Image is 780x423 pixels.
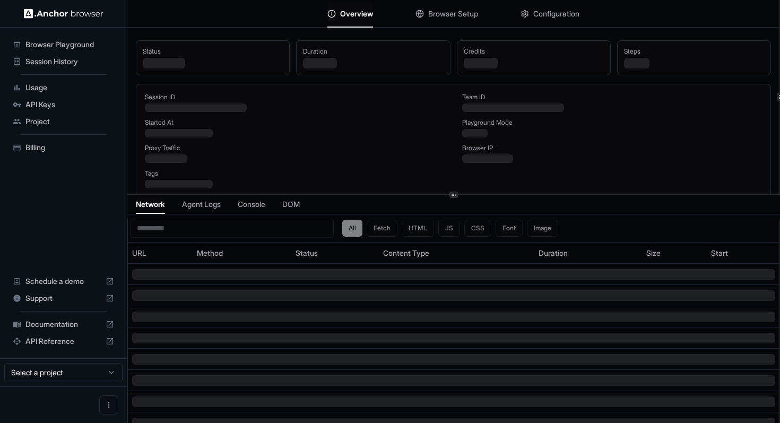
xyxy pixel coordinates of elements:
[25,99,114,110] span: API Keys
[99,395,118,415] button: Open menu
[383,248,530,258] div: Content Type
[8,113,118,130] div: Project
[428,8,478,19] span: Browser Setup
[25,336,101,347] span: API Reference
[539,248,637,258] div: Duration
[8,139,118,156] div: Billing
[145,144,445,152] div: Proxy Traffic
[464,47,604,56] div: Credits
[296,248,375,258] div: Status
[25,142,114,153] span: Billing
[145,93,445,101] div: Session ID
[143,47,283,56] div: Status
[8,290,118,307] div: Support
[132,248,188,258] div: URL
[624,47,764,56] div: Steps
[25,276,101,287] span: Schedule a demo
[646,248,703,258] div: Size
[8,316,118,333] div: Documentation
[533,8,579,19] span: Configuration
[136,199,165,210] span: Network
[197,248,287,258] div: Method
[25,293,101,304] span: Support
[462,93,762,101] div: Team ID
[238,199,265,210] span: Console
[145,169,762,178] div: Tags
[182,199,221,210] span: Agent Logs
[8,36,118,53] div: Browser Playground
[462,144,762,152] div: Browser IP
[25,116,114,127] span: Project
[8,96,118,113] div: API Keys
[24,8,103,19] img: Anchor Logo
[8,333,118,350] div: API Reference
[145,118,445,127] div: Started At
[25,319,101,330] span: Documentation
[8,53,118,70] div: Session History
[25,39,114,50] span: Browser Playground
[8,273,118,290] div: Schedule a demo
[711,248,775,258] div: Start
[462,118,762,127] div: Playground Mode
[303,47,443,56] div: Duration
[340,8,373,19] span: Overview
[25,56,114,67] span: Session History
[8,79,118,96] div: Usage
[282,199,300,210] span: DOM
[25,82,114,93] span: Usage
